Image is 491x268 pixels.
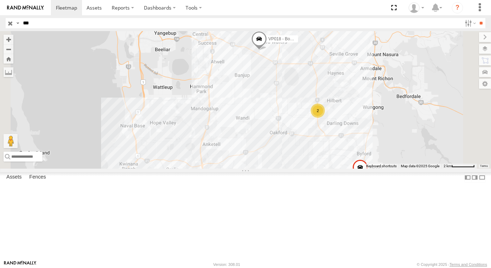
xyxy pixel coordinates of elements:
div: Version: 308.01 [213,262,240,267]
div: © Copyright 2025 - [417,262,487,267]
img: rand-logo.svg [7,5,44,10]
div: Jaydon Walker [406,2,427,13]
label: Search Filter Options [462,18,477,28]
label: Hide Summary Table [479,172,486,182]
label: Dock Summary Table to the Right [471,172,478,182]
div: 2 [311,104,325,118]
span: 2 km [444,164,451,168]
label: Map Settings [479,79,491,89]
span: Map data ©2025 Google [401,164,439,168]
span: VP018 - Boost Pump [268,36,308,41]
a: Terms and Conditions [450,262,487,267]
i: ? [452,2,463,13]
button: Zoom out [4,44,13,54]
button: Map Scale: 2 km per 62 pixels [442,164,477,169]
button: Zoom in [4,35,13,44]
label: Dock Summary Table to the Left [464,172,471,182]
button: Keyboard shortcuts [366,164,397,169]
a: Terms (opens in new tab) [480,164,488,167]
label: Measure [4,67,13,77]
button: Drag Pegman onto the map to open Street View [4,134,18,148]
button: Zoom Home [4,54,13,64]
label: Search Query [15,18,21,28]
label: Fences [26,173,49,182]
a: Visit our Website [4,261,36,268]
label: Assets [3,173,25,182]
